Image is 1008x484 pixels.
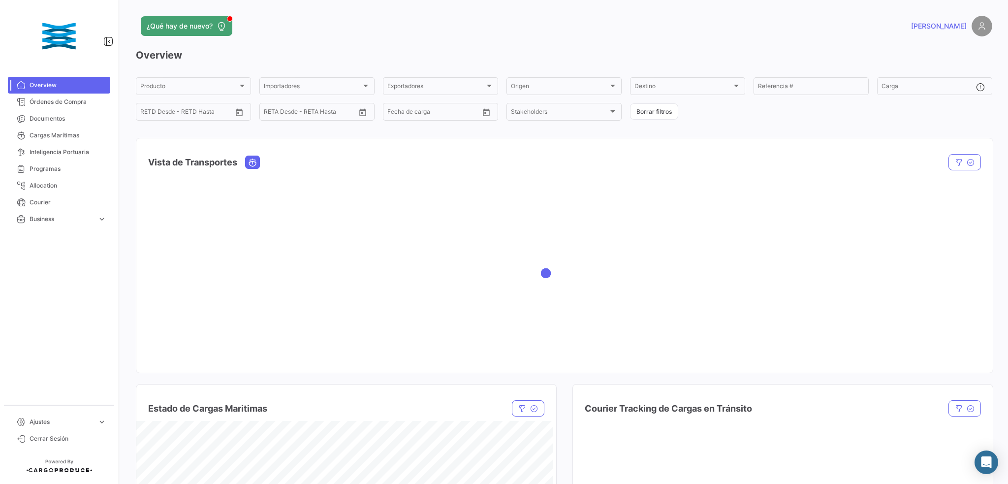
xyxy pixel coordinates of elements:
input: Desde [140,110,158,117]
span: Órdenes de Compra [30,97,106,106]
button: ¿Qué hay de nuevo? [141,16,232,36]
div: Abrir Intercom Messenger [975,451,998,474]
h4: Estado de Cargas Maritimas [148,402,267,416]
button: Open calendar [355,105,370,120]
span: ¿Qué hay de nuevo? [147,21,213,31]
span: Origen [511,84,608,91]
button: Open calendar [232,105,247,120]
button: Open calendar [479,105,494,120]
span: Importadores [264,84,361,91]
span: Destino [634,84,732,91]
a: Allocation [8,177,110,194]
a: Cargas Marítimas [8,127,110,144]
input: Desde [264,110,282,117]
span: Programas [30,164,106,173]
span: [PERSON_NAME] [911,21,967,31]
a: Programas [8,161,110,177]
img: placeholder-user.png [972,16,992,36]
span: Overview [30,81,106,90]
span: Inteligencia Portuaria [30,148,106,157]
span: Stakeholders [511,110,608,117]
span: expand_more [97,418,106,426]
span: Allocation [30,181,106,190]
a: Overview [8,77,110,94]
button: Borrar filtros [630,103,678,120]
img: customer_38.png [34,12,84,61]
h4: Vista de Transportes [148,156,237,169]
span: Ajustes [30,418,94,426]
span: Courier [30,198,106,207]
input: Hasta [412,110,456,117]
button: Ocean [246,156,259,168]
span: Documentos [30,114,106,123]
h3: Overview [136,48,992,62]
span: Cerrar Sesión [30,434,106,443]
span: Exportadores [387,84,485,91]
span: Business [30,215,94,224]
a: Órdenes de Compra [8,94,110,110]
input: Hasta [165,110,209,117]
a: Inteligencia Portuaria [8,144,110,161]
span: Cargas Marítimas [30,131,106,140]
a: Documentos [8,110,110,127]
span: expand_more [97,215,106,224]
h4: Courier Tracking de Cargas en Tránsito [585,402,752,416]
input: Desde [387,110,405,117]
input: Hasta [288,110,332,117]
span: Producto [140,84,238,91]
a: Courier [8,194,110,211]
